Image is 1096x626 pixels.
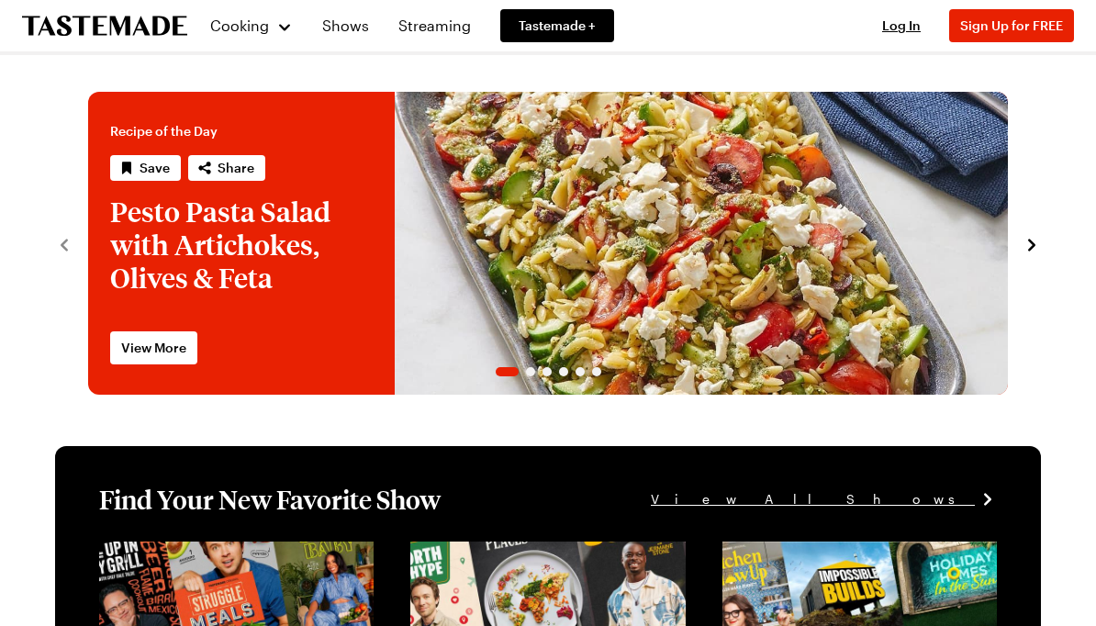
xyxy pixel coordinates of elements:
span: Log In [882,17,921,33]
span: Cooking [210,17,269,34]
a: View All Shows [651,489,997,509]
span: View More [121,339,186,357]
span: Go to slide 5 [576,367,585,376]
button: Save recipe [110,155,181,181]
a: Tastemade + [500,9,614,42]
span: Go to slide 3 [542,367,552,376]
button: navigate to previous item [55,232,73,254]
span: View All Shows [651,489,975,509]
a: View full content for [object Object] [722,543,973,561]
button: navigate to next item [1023,232,1041,254]
span: Go to slide 2 [526,367,535,376]
span: Share [218,159,254,177]
span: Go to slide 4 [559,367,568,376]
div: 1 / 6 [88,92,1008,395]
span: Go to slide 1 [496,367,519,376]
a: View full content for [object Object] [99,543,350,561]
button: Log In [865,17,938,35]
button: Sign Up for FREE [949,9,1074,42]
span: Sign Up for FREE [960,17,1063,33]
a: View More [110,331,197,364]
a: View full content for [object Object] [410,543,661,561]
button: Cooking [209,4,293,48]
span: Save [140,159,170,177]
h1: Find Your New Favorite Show [99,483,441,516]
span: Go to slide 6 [592,367,601,376]
span: Tastemade + [519,17,596,35]
a: To Tastemade Home Page [22,16,187,37]
button: Share [188,155,265,181]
